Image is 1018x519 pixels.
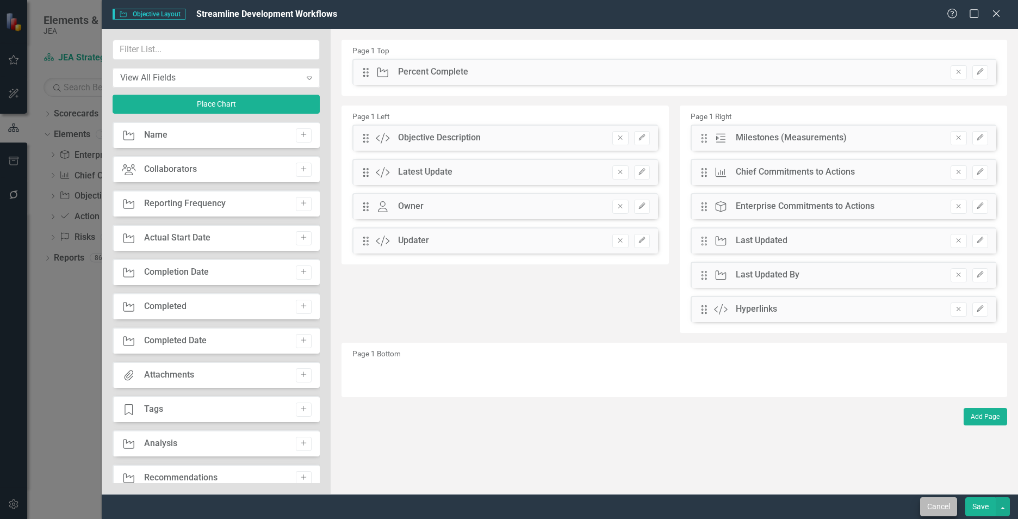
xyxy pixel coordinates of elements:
small: Page 1 Top [352,46,389,55]
div: Chief Commitments to Actions [736,166,855,178]
div: Attachments [144,369,194,381]
div: Last Updated By [736,269,799,281]
div: Completed Date [144,335,207,347]
div: Hyperlinks [736,303,777,316]
div: Latest Update [398,166,452,178]
div: Completed [144,300,187,313]
div: Updater [398,234,429,247]
div: Collaborators [144,163,197,176]
small: Page 1 Bottom [352,349,401,358]
div: Percent Complete [398,66,468,78]
button: Add Page [964,408,1007,425]
div: Enterprise Commitments to Actions [736,200,874,213]
div: Analysis [144,437,177,450]
div: Last Updated [736,234,787,247]
small: Page 1 Left [352,112,389,121]
span: Objective Layout [113,9,185,20]
small: Page 1 Right [691,112,731,121]
button: Place Chart [113,95,320,114]
div: Recommendations [144,472,218,484]
div: View All Fields [120,71,301,84]
button: Save [965,497,996,516]
div: Owner [398,200,424,213]
div: Objective Description [398,132,481,144]
div: Actual Start Date [144,232,210,244]
div: Milestones (Measurements) [736,132,847,144]
div: Name [144,129,167,141]
span: Streamline Development Workflows [196,9,337,19]
div: Tags [144,403,163,416]
div: Reporting Frequency [144,197,226,210]
input: Filter List... [113,40,320,60]
div: Completion Date [144,266,209,279]
button: Cancel [920,497,957,516]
